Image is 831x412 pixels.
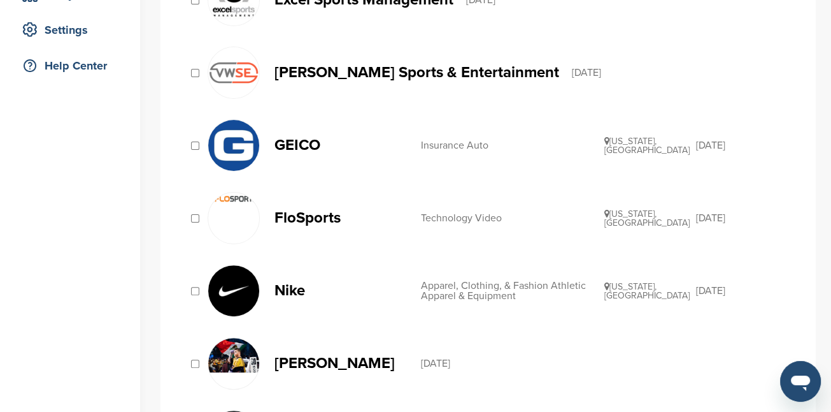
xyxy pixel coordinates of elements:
a: Screenshot 2018 08 31 at 8.53.06 am FloSports Technology Video [US_STATE], [GEOGRAPHIC_DATA] [DATE] [208,192,788,244]
p: Nike [274,283,408,298]
div: [US_STATE], [GEOGRAPHIC_DATA] [604,136,696,155]
div: [US_STATE], [GEOGRAPHIC_DATA] [604,209,696,228]
img: Geico logo [208,120,259,171]
p: GEICO [274,137,408,153]
div: Help Center [19,54,127,77]
a: Help Center [13,51,127,80]
p: [PERSON_NAME] [274,355,408,371]
a: Geico logo GEICO Insurance Auto [US_STATE], [GEOGRAPHIC_DATA] [DATE] [208,119,788,172]
a: Settings [13,15,127,45]
div: [DATE] [696,286,788,296]
div: Apparel, Clothing, & Fashion Athletic Apparel & Equipment [421,281,604,301]
p: FloSports [274,210,408,226]
a: Imgres [PERSON_NAME] Sports & Entertainment [DATE] [208,47,788,99]
a: Nike logo Nike Apparel, Clothing, & Fashion Athletic Apparel & Equipment [US_STATE], [GEOGRAPHIC_... [208,265,788,317]
div: Settings [19,18,127,41]
div: Technology Video [421,213,604,223]
img: Screenshot 2018 08 31 at 8.53.06 am [208,194,259,203]
div: Insurance Auto [421,140,604,151]
div: [DATE] [696,140,788,151]
img: Imgres [208,47,259,98]
img: Canelo alvarez vs jermell charlo 09.30.23 09 30 2023 fight (3) [208,338,259,372]
div: [DATE] [421,358,513,369]
img: Nike logo [208,265,259,316]
p: [PERSON_NAME] Sports & Entertainment [274,64,559,80]
a: Canelo alvarez vs jermell charlo 09.30.23 09 30 2023 fight (3) [PERSON_NAME] [DATE] [208,337,788,390]
div: [US_STATE], [GEOGRAPHIC_DATA] [604,282,696,300]
div: [DATE] [572,68,626,78]
div: [DATE] [696,213,788,223]
iframe: Button to launch messaging window [780,361,821,402]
